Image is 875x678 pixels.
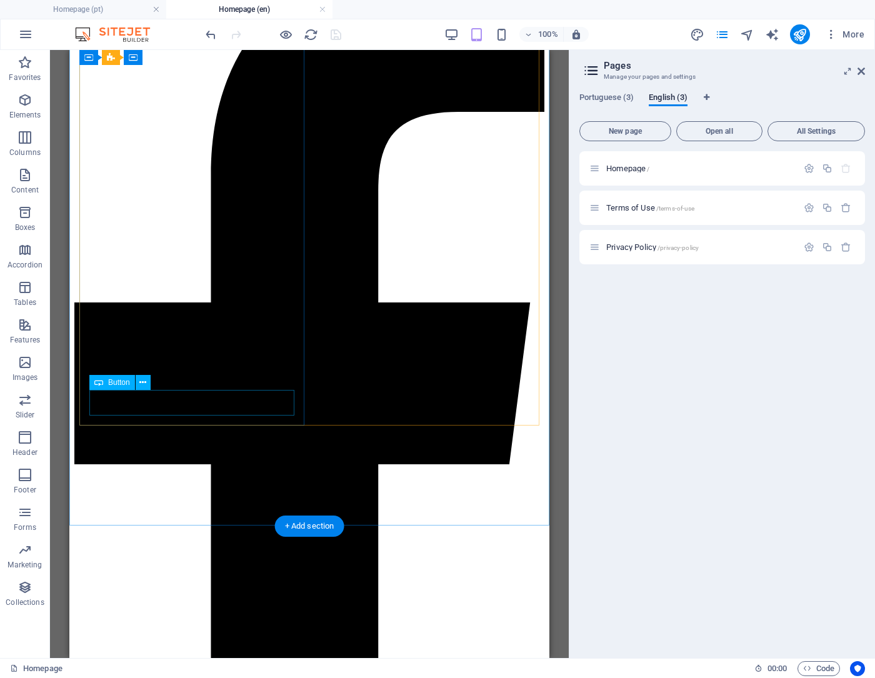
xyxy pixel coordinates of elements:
[841,202,851,213] div: Remove
[108,379,130,386] span: Button
[571,29,582,40] i: On resize automatically adjust zoom level to fit chosen device.
[715,27,729,42] i: Pages (Ctrl+Alt+S)
[11,185,39,195] p: Content
[602,204,797,212] div: Terms of Use/terms-of-use
[166,2,332,16] h4: Homepage (en)
[7,260,42,270] p: Accordion
[16,410,35,420] p: Slider
[740,27,755,42] button: navigator
[9,147,41,157] p: Columns
[754,661,787,676] h6: Session time
[822,163,832,174] div: Duplicate
[765,27,779,42] i: AI Writer
[519,27,564,42] button: 100%
[12,447,37,457] p: Header
[690,27,705,42] button: design
[804,202,814,213] div: Settings
[776,664,778,673] span: :
[803,661,834,676] span: Code
[7,560,42,570] p: Marketing
[715,27,730,42] button: pages
[657,244,699,251] span: /privacy-policy
[9,110,41,120] p: Elements
[820,24,869,44] button: More
[790,24,810,44] button: publish
[841,163,851,174] div: The startpage cannot be deleted
[825,28,864,41] span: More
[767,661,787,676] span: 00 00
[275,516,344,537] div: + Add section
[656,205,695,212] span: /terms-of-use
[602,243,797,251] div: Privacy Policy/privacy-policy
[204,27,218,42] i: Undo: Change link (Ctrl+Z)
[10,661,62,676] a: Click to cancel selection. Double-click to open Pages
[792,27,807,42] i: Publish
[804,163,814,174] div: Settings
[579,92,865,116] div: Language Tabs
[850,661,865,676] button: Usercentrics
[538,27,558,42] h6: 100%
[682,127,757,135] span: Open all
[606,164,649,173] span: Homepage
[6,597,44,607] p: Collections
[203,27,218,42] button: undo
[606,203,694,212] span: Click to open page
[841,242,851,252] div: Remove
[278,27,293,42] button: Click here to leave preview mode and continue editing
[10,335,40,345] p: Features
[797,661,840,676] button: Code
[647,166,649,172] span: /
[606,242,699,252] span: Click to open page
[822,242,832,252] div: Duplicate
[767,121,865,141] button: All Settings
[304,27,318,42] i: Reload page
[602,164,797,172] div: Homepage/
[72,27,166,42] img: Editor Logo
[676,121,762,141] button: Open all
[14,485,36,495] p: Footer
[604,60,865,71] h2: Pages
[12,372,38,382] p: Images
[303,27,318,42] button: reload
[15,222,36,232] p: Boxes
[9,72,41,82] p: Favorites
[579,90,634,107] span: Portuguese (3)
[804,242,814,252] div: Settings
[765,27,780,42] button: text_generator
[579,121,671,141] button: New page
[604,71,840,82] h3: Manage your pages and settings
[14,522,36,532] p: Forms
[690,27,704,42] i: Design (Ctrl+Alt+Y)
[822,202,832,213] div: Duplicate
[740,27,754,42] i: Navigator
[14,297,36,307] p: Tables
[649,90,687,107] span: English (3)
[585,127,666,135] span: New page
[773,127,859,135] span: All Settings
